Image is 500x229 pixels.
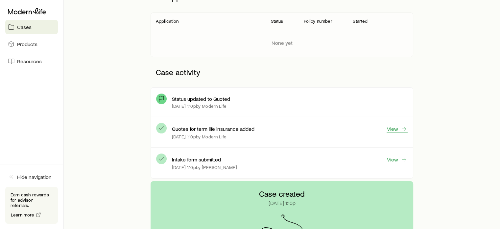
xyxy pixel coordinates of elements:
button: Hide navigation [5,170,58,184]
p: Policy number [303,18,332,24]
p: Started [353,18,368,24]
a: Products [5,37,58,51]
span: Resources [17,58,42,65]
p: Quotes for term life insurance added [172,126,254,132]
p: None yet [272,40,293,46]
p: [DATE] 1:10p by Modern Life [172,134,226,139]
span: Learn more [11,213,35,217]
p: [DATE] 1:10p [269,200,296,206]
span: Cases [17,24,32,30]
p: [DATE] 1:10p by [PERSON_NAME] [172,165,237,170]
p: Status [271,18,283,24]
p: Case created [259,189,305,198]
div: Earn cash rewards for advisor referrals.Learn more [5,187,58,224]
p: Application [156,18,179,24]
p: Case activity [151,62,413,82]
a: Resources [5,54,58,69]
p: Status updated to Quoted [172,96,230,102]
span: Products [17,41,37,47]
p: Intake form submitted [172,156,221,163]
p: [DATE] 1:10p by Modern Life [172,103,226,109]
span: Hide navigation [17,174,52,180]
a: View [387,125,408,132]
a: View [387,156,408,163]
a: Cases [5,20,58,34]
p: Earn cash rewards for advisor referrals. [11,192,53,208]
